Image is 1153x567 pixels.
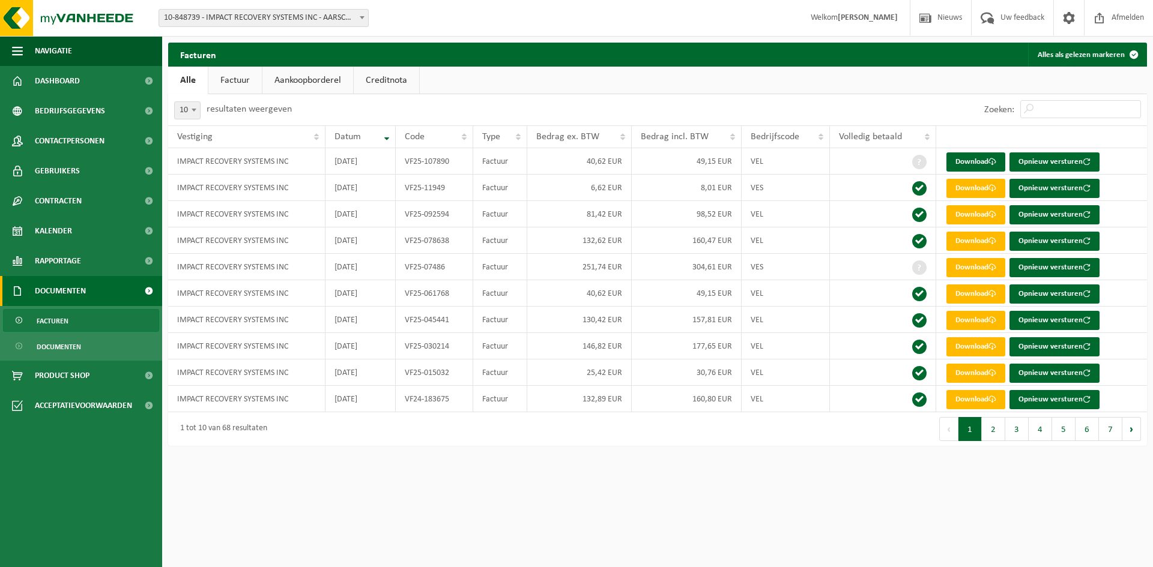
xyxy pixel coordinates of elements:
a: Download [946,232,1005,251]
a: Download [946,179,1005,198]
td: Factuur [473,227,527,254]
a: Factuur [208,67,262,94]
button: 6 [1076,417,1099,441]
td: 40,62 EUR [527,148,631,175]
td: 177,65 EUR [632,333,742,359]
label: Zoeken: [984,105,1014,115]
h2: Facturen [168,43,228,66]
button: Alles als gelezen markeren [1028,43,1146,67]
td: 8,01 EUR [632,175,742,201]
td: VES [742,175,831,201]
td: 30,76 EUR [632,359,742,386]
a: Download [946,152,1005,172]
td: 304,61 EUR [632,254,742,280]
td: Factuur [473,359,527,386]
td: IMPACT RECOVERY SYSTEMS INC [168,386,325,412]
td: [DATE] [325,227,396,254]
button: Opnieuw versturen [1009,232,1100,251]
label: resultaten weergeven [207,104,292,114]
td: 6,62 EUR [527,175,631,201]
span: Code [405,132,425,142]
span: Bedrijfscode [751,132,799,142]
span: 10 [174,101,201,119]
td: [DATE] [325,307,396,333]
td: IMPACT RECOVERY SYSTEMS INC [168,333,325,359]
button: Opnieuw versturen [1009,364,1100,383]
td: Factuur [473,307,527,333]
span: Type [482,132,500,142]
td: IMPACT RECOVERY SYSTEMS INC [168,175,325,201]
td: Factuur [473,175,527,201]
td: VF24-183675 [396,386,473,412]
td: IMPACT RECOVERY SYSTEMS INC [168,148,325,175]
button: Opnieuw versturen [1009,337,1100,356]
a: Download [946,364,1005,383]
td: 98,52 EUR [632,201,742,227]
a: Documenten [3,335,159,358]
td: 157,81 EUR [632,307,742,333]
span: Contracten [35,186,82,216]
td: VEL [742,227,831,254]
td: VF25-061768 [396,280,473,307]
td: [DATE] [325,386,396,412]
a: Download [946,337,1005,356]
a: Download [946,205,1005,224]
td: 25,42 EUR [527,359,631,386]
td: [DATE] [325,359,396,386]
td: [DATE] [325,148,396,175]
td: [DATE] [325,254,396,280]
td: VEL [742,148,831,175]
td: VEL [742,201,831,227]
td: 81,42 EUR [527,201,631,227]
td: 40,62 EUR [527,280,631,307]
td: IMPACT RECOVERY SYSTEMS INC [168,359,325,386]
div: 1 tot 10 van 68 resultaten [174,418,267,440]
span: Dashboard [35,66,80,96]
td: 146,82 EUR [527,333,631,359]
span: Volledig betaald [839,132,902,142]
a: Download [946,284,1005,304]
button: 4 [1029,417,1052,441]
td: VEL [742,333,831,359]
button: Opnieuw versturen [1009,205,1100,224]
span: Datum [334,132,361,142]
td: VF25-078638 [396,227,473,254]
span: Bedrijfsgegevens [35,96,105,126]
td: IMPACT RECOVERY SYSTEMS INC [168,280,325,307]
td: VEL [742,386,831,412]
td: 132,89 EUR [527,386,631,412]
td: Factuur [473,333,527,359]
button: 3 [1005,417,1029,441]
strong: [PERSON_NAME] [838,13,898,22]
td: VF25-015032 [396,359,473,386]
iframe: chat widget [6,541,201,567]
td: Factuur [473,386,527,412]
td: Factuur [473,148,527,175]
button: 5 [1052,417,1076,441]
span: 10-848739 - IMPACT RECOVERY SYSTEMS INC - AARSCHOT [159,9,369,27]
span: Bedrag incl. BTW [641,132,709,142]
button: Previous [939,417,958,441]
td: IMPACT RECOVERY SYSTEMS INC [168,307,325,333]
td: [DATE] [325,201,396,227]
a: Download [946,258,1005,277]
button: Next [1122,417,1141,441]
td: [DATE] [325,280,396,307]
a: Alle [168,67,208,94]
span: Bedrag ex. BTW [536,132,599,142]
span: Gebruikers [35,156,80,186]
span: 10-848739 - IMPACT RECOVERY SYSTEMS INC - AARSCHOT [159,10,368,26]
span: Vestiging [177,132,213,142]
td: IMPACT RECOVERY SYSTEMS INC [168,254,325,280]
button: 1 [958,417,982,441]
td: Factuur [473,280,527,307]
a: Download [946,390,1005,409]
td: VEL [742,280,831,307]
td: IMPACT RECOVERY SYSTEMS INC [168,227,325,254]
span: Documenten [37,335,81,358]
span: Kalender [35,216,72,246]
td: 160,47 EUR [632,227,742,254]
td: VF25-11949 [396,175,473,201]
a: Creditnota [354,67,419,94]
td: VF25-107890 [396,148,473,175]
